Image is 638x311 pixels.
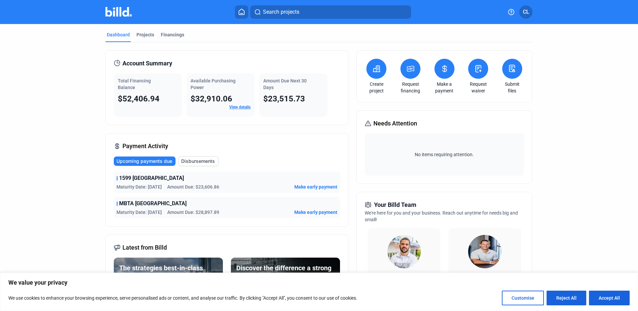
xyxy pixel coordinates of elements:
div: Discover the difference a strong capital strategy can make [236,263,335,283]
div: Projects [136,31,154,38]
p: We use cookies to enhance your browsing experience, serve personalised ads or content, and analys... [8,294,357,302]
p: We value your privacy [8,279,630,287]
a: Request financing [399,81,422,94]
span: No items requiring attention. [367,151,521,158]
div: The strategies best-in-class subs use for a resilient business [119,263,218,283]
span: Amount Due: $28,897.89 [167,209,219,216]
span: Total Financing Balance [118,78,151,90]
span: Maturity Date: [DATE] [116,184,162,190]
span: MBTA [GEOGRAPHIC_DATA] [119,200,187,208]
button: Reject All [547,291,586,305]
span: Available Purchasing Power [191,78,236,90]
span: $23,515.73 [263,94,305,103]
a: Create project [365,81,388,94]
span: Upcoming payments due [116,158,172,165]
button: Customise [502,291,544,305]
button: Accept All [589,291,630,305]
div: Financings [161,31,184,38]
a: Submit files [501,81,524,94]
button: Make early payment [294,209,337,216]
span: Amount Due Next 30 Days [263,78,307,90]
span: Needs Attention [373,119,417,128]
span: $32,910.06 [191,94,232,103]
span: Your Billd Team [374,200,416,210]
span: 1599 [GEOGRAPHIC_DATA] [119,174,184,182]
span: Maturity Date: [DATE] [116,209,162,216]
button: Search projects [250,5,411,19]
span: Latest from Billd [122,243,167,252]
span: $52,406.94 [118,94,159,103]
span: Search projects [263,8,299,16]
span: Payment Activity [122,141,168,151]
a: View details [229,105,251,109]
span: CL [523,8,529,16]
button: Upcoming payments due [114,157,176,166]
img: Relationship Manager [387,235,421,268]
span: Account Summary [122,59,172,68]
button: CL [519,5,533,19]
img: Territory Manager [468,235,502,268]
button: Disbursements [178,156,219,166]
span: Amount Due: $23,606.86 [167,184,219,190]
span: [PERSON_NAME] [381,272,427,279]
a: Make a payment [433,81,456,94]
span: Disbursements [181,158,215,165]
span: We're here for you and your business. Reach out anytime for needs big and small! [365,210,518,222]
span: [PERSON_NAME] [462,272,508,279]
img: Billd Company Logo [105,7,132,17]
a: Request waiver [466,81,490,94]
button: Make early payment [294,184,337,190]
div: Dashboard [107,31,130,38]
